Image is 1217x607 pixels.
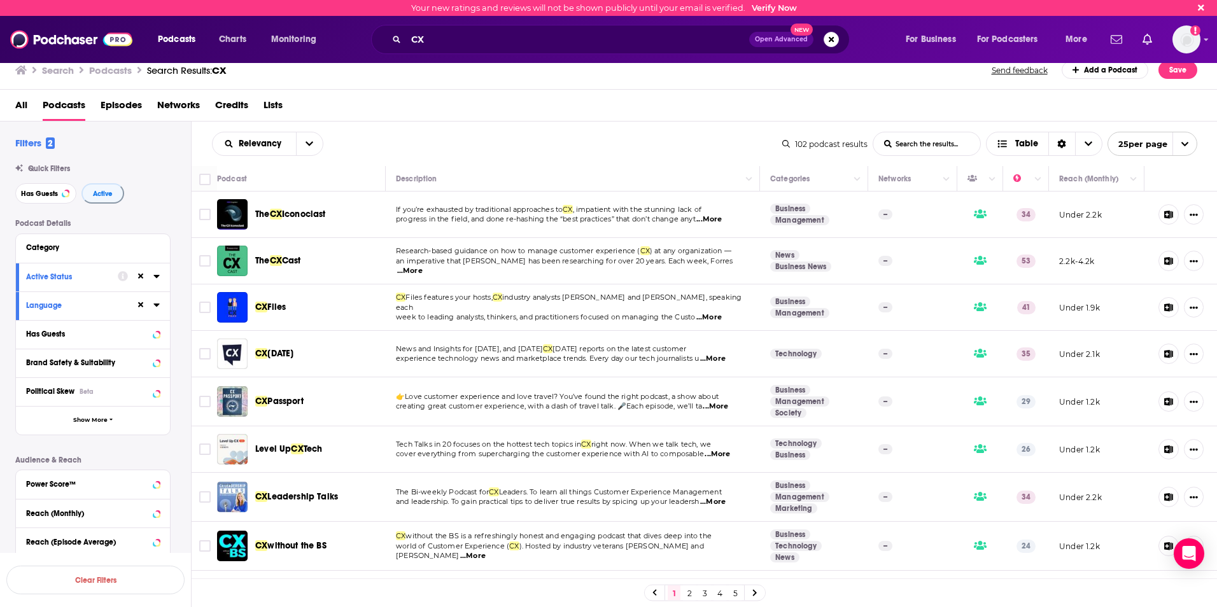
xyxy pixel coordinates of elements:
[26,301,127,310] div: Language
[396,214,696,223] span: progress in the field, and done re-hashing the “best practices” that don’t change anyt
[1108,132,1197,156] button: open menu
[1184,439,1204,459] button: Show More Button
[770,503,817,513] a: Marketing
[296,132,323,155] button: open menu
[219,31,246,48] span: Charts
[543,344,552,353] span: CX
[396,205,563,214] span: If you’re exhausted by traditional approaches to
[213,139,296,148] button: open menu
[878,444,892,454] p: --
[255,395,304,408] a: CXPassport
[396,497,699,506] span: and leadership. To gain practical tips to deliver true results by spicing up your leadersh
[650,246,731,255] span: ) at any organization —
[749,32,813,47] button: Open AdvancedNew
[969,29,1057,50] button: open menu
[383,25,862,54] div: Search podcasts, credits, & more...
[255,347,293,360] a: CX[DATE]
[770,492,829,502] a: Management
[42,64,74,76] h3: Search
[1059,541,1100,552] p: Under 1.2k
[282,209,326,220] span: Iconoclast
[157,95,200,121] a: Networks
[770,552,799,562] a: News
[396,171,437,186] div: Description
[101,95,142,121] a: Episodes
[1059,492,1102,503] p: Under 2.2k
[700,497,726,507] span: ...More
[1031,172,1046,187] button: Column Actions
[255,540,267,551] span: CX
[770,171,810,186] div: Categories
[255,540,327,552] a: CXwithout the BS
[405,531,712,540] span: without the BS is a refreshingly honest and engaging podcast that dives deep into the
[26,326,160,342] button: Has Guests
[1017,347,1036,360] p: 35
[897,29,972,50] button: open menu
[15,219,171,228] p: Podcast Details
[1190,25,1200,36] svg: Email not verified
[255,208,326,221] a: TheCXIconoclast
[878,302,892,312] p: --
[26,475,160,491] button: Power Score™
[1017,443,1036,456] p: 26
[15,137,55,149] h2: Filters
[81,183,124,204] button: Active
[21,190,58,197] span: Has Guests
[15,95,27,121] span: All
[149,29,212,50] button: open menu
[770,262,831,272] a: Business News
[668,585,680,601] a: 1
[1172,25,1200,53] span: Logged in as jbarbour
[93,190,113,197] span: Active
[396,401,702,410] span: creating great customer experience, with a dash of travel talk. 🎤Each episode, we’ll ta
[1106,29,1127,50] a: Show notifications dropdown
[46,137,55,149] span: 2
[489,487,498,496] span: CX
[26,239,160,255] button: Category
[43,95,85,121] span: Podcasts
[1184,251,1204,271] button: Show More Button
[239,139,286,148] span: Relevancy
[217,482,248,512] a: CX Leadership Talks
[396,531,405,540] span: CX
[705,449,730,459] span: ...More
[212,64,226,76] span: CX
[1126,172,1141,187] button: Column Actions
[563,205,572,214] span: CX
[770,297,810,307] a: Business
[26,354,160,370] a: Brand Safety & Suitability
[217,531,248,561] a: CX without the BS
[581,440,591,449] span: CX
[6,566,185,594] button: Clear Filters
[683,585,696,601] a: 2
[26,387,74,396] span: Political Skew
[26,505,160,520] button: Reach (Monthly)
[1059,396,1100,407] p: Under 1.2k
[405,293,492,302] span: Files features your hosts,
[1017,395,1036,408] p: 29
[255,491,338,503] a: CXLeadership Talks
[217,246,248,276] img: The CX Cast
[255,443,291,454] span: Level Up
[26,509,149,518] div: Reach (Monthly)
[26,383,160,399] button: Political SkewBeta
[1059,444,1100,455] p: Under 1.2k
[282,255,301,266] span: Cast
[878,492,892,502] p: --
[217,292,248,323] img: CX Files
[986,132,1102,156] button: Choose View
[1184,391,1204,412] button: Show More Button
[782,139,868,149] div: 102 podcast results
[878,256,892,266] p: --
[985,172,1000,187] button: Column Actions
[770,204,810,214] a: Business
[770,349,822,359] a: Technology
[878,209,892,220] p: --
[147,64,226,76] a: Search Results:CX
[217,434,248,464] img: Level Up CX Tech
[26,358,149,367] div: Brand Safety & Suitability
[1184,344,1204,364] button: Show More Button
[264,95,283,121] span: Lists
